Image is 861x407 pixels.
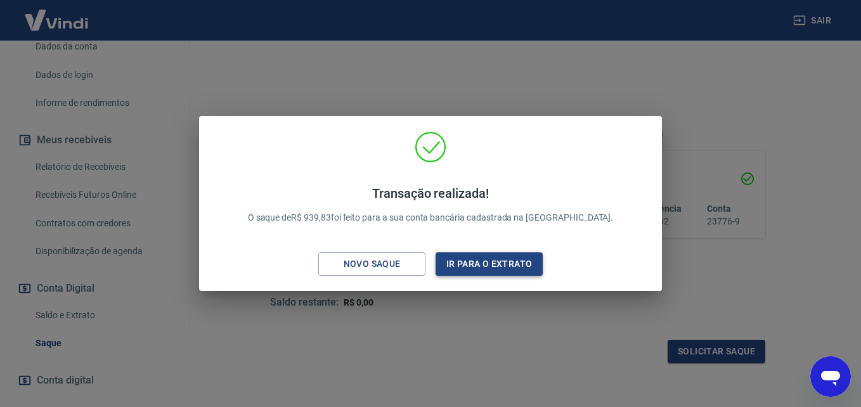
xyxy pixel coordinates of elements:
[810,356,851,397] iframe: Botão para abrir a janela de mensagens
[436,252,543,276] button: Ir para o extrato
[248,186,614,224] p: O saque de R$ 939,83 foi feito para a sua conta bancária cadastrada na [GEOGRAPHIC_DATA].
[248,186,614,201] h4: Transação realizada!
[318,252,425,276] button: Novo saque
[328,256,416,272] div: Novo saque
